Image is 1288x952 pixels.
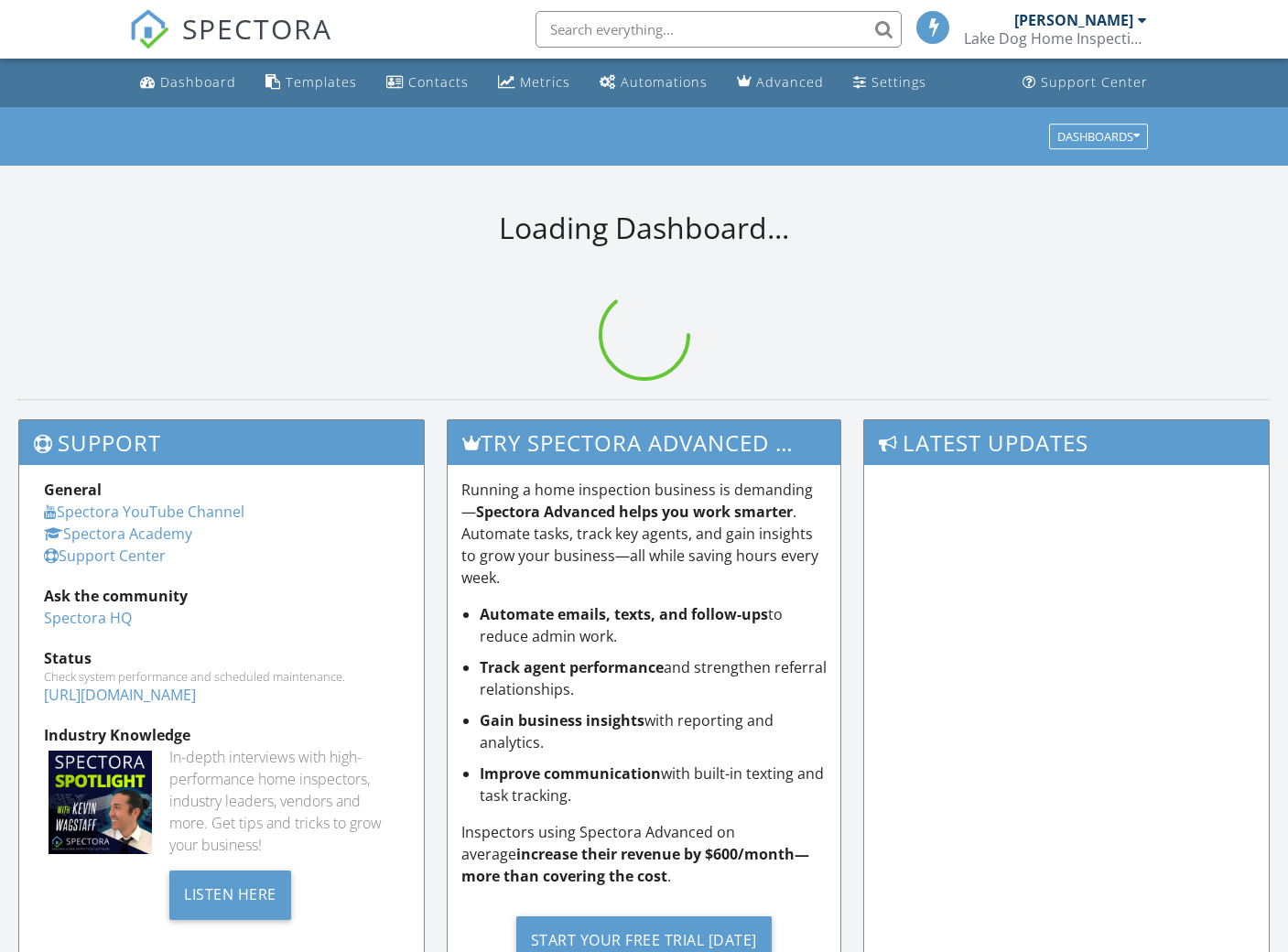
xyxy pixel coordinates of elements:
[480,604,768,624] strong: Automate emails, texts, and follow-ups
[44,724,399,746] div: Industry Knowledge
[169,871,291,920] div: Listen Here
[169,746,398,856] div: In-depth interviews with high-performance home inspectors, industry leaders, vendors and more. Ge...
[964,29,1147,48] div: Lake Dog Home Inspection
[461,821,828,887] p: Inspectors using Spectora Advanced on average .
[1041,73,1148,91] div: Support Center
[44,502,244,522] a: Spectora YouTube Channel
[871,73,926,91] div: Settings
[621,73,708,91] div: Automations
[480,603,828,647] li: to reduce admin work.
[480,656,828,700] li: and strengthen referral relationships.
[169,883,291,903] a: Listen Here
[44,480,102,500] strong: General
[756,73,824,91] div: Advanced
[461,844,809,886] strong: increase their revenue by $600/month—more than covering the cost
[19,420,424,465] h3: Support
[44,524,192,544] a: Spectora Academy
[129,9,169,49] img: The Best Home Inspection Software - Spectora
[129,25,332,63] a: SPECTORA
[520,73,570,91] div: Metrics
[160,73,236,91] div: Dashboard
[379,66,476,100] a: Contacts
[480,763,828,806] li: with built-in texting and task tracking.
[476,502,793,522] strong: Spectora Advanced helps you work smarter
[448,420,841,465] h3: Try spectora advanced [DATE]
[480,763,661,784] strong: Improve communication
[1049,124,1148,149] button: Dashboards
[286,73,357,91] div: Templates
[864,420,1269,465] h3: Latest Updates
[1057,130,1140,143] div: Dashboards
[49,751,152,854] img: Spectoraspolightmain
[44,585,399,607] div: Ask the community
[44,669,399,684] div: Check system performance and scheduled maintenance.
[258,66,364,100] a: Templates
[1015,66,1155,100] a: Support Center
[480,657,664,677] strong: Track agent performance
[491,66,578,100] a: Metrics
[846,66,934,100] a: Settings
[461,479,828,589] p: Running a home inspection business is demanding— . Automate tasks, track key agents, and gain ins...
[480,709,828,753] li: with reporting and analytics.
[44,546,166,566] a: Support Center
[730,66,831,100] a: Advanced
[44,608,132,628] a: Spectora HQ
[182,9,332,48] span: SPECTORA
[480,710,644,730] strong: Gain business insights
[133,66,244,100] a: Dashboard
[44,685,196,705] a: [URL][DOMAIN_NAME]
[536,11,902,48] input: Search everything...
[1014,11,1133,29] div: [PERSON_NAME]
[592,66,715,100] a: Automations (Basic)
[44,647,399,669] div: Status
[408,73,469,91] div: Contacts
